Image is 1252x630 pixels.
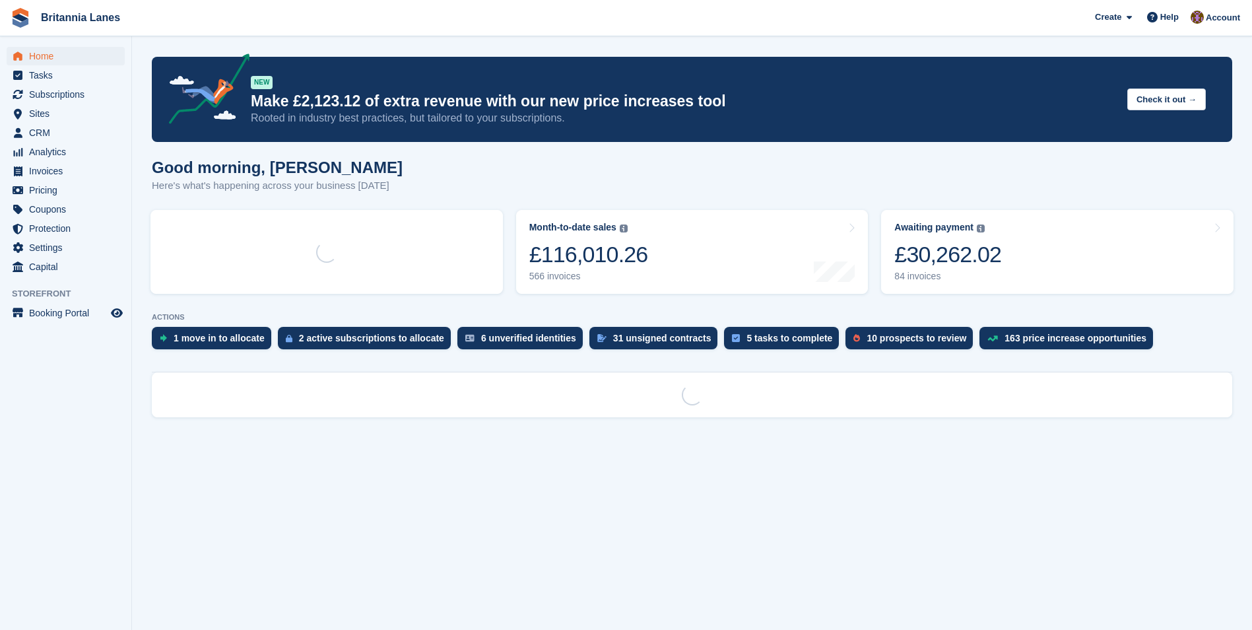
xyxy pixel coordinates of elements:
a: menu [7,304,125,322]
div: 31 unsigned contracts [613,333,711,343]
img: price_increase_opportunities-93ffe204e8149a01c8c9dc8f82e8f89637d9d84a8eef4429ea346261dce0b2c0.svg [987,335,998,341]
div: Awaiting payment [894,222,973,233]
a: menu [7,200,125,219]
div: 566 invoices [529,271,648,282]
a: 6 unverified identities [457,327,589,356]
h1: Good morning, [PERSON_NAME] [152,158,403,176]
span: Sites [29,104,108,123]
div: 6 unverified identities [481,333,576,343]
a: Month-to-date sales £116,010.26 566 invoices [516,210,869,294]
span: Booking Portal [29,304,108,322]
p: Make £2,123.12 of extra revenue with our new price increases tool [251,92,1117,111]
a: 31 unsigned contracts [589,327,725,356]
a: 163 price increase opportunities [979,327,1160,356]
img: icon-info-grey-7440780725fd019a000dd9b08b2336e03edf1995a4989e88bcd33f0948082b44.svg [977,225,985,232]
a: menu [7,162,125,180]
a: 1 move in to allocate [152,327,278,356]
a: 10 prospects to review [845,327,979,356]
div: 5 tasks to complete [746,333,832,343]
span: Analytics [29,143,108,161]
span: Subscriptions [29,85,108,104]
a: menu [7,181,125,199]
img: icon-info-grey-7440780725fd019a000dd9b08b2336e03edf1995a4989e88bcd33f0948082b44.svg [620,225,628,232]
span: Settings [29,238,108,257]
img: contract_signature_icon-13c848040528278c33f63329250d36e43548de30e8caae1d1a13099fd9432cc5.svg [597,334,607,342]
a: menu [7,66,125,85]
div: £30,262.02 [894,241,1001,268]
a: Awaiting payment £30,262.02 84 invoices [881,210,1234,294]
img: price-adjustments-announcement-icon-8257ccfd72463d97f412b2fc003d46551f7dbcb40ab6d574587a9cd5c0d94... [158,53,250,129]
img: active_subscription_to_allocate_icon-d502201f5373d7db506a760aba3b589e785aa758c864c3986d89f69b8ff3... [286,334,292,343]
a: menu [7,123,125,142]
div: £116,010.26 [529,241,648,268]
span: CRM [29,123,108,142]
span: Create [1095,11,1121,24]
img: stora-icon-8386f47178a22dfd0bd8f6a31ec36ba5ce8667c1dd55bd0f319d3a0aa187defe.svg [11,8,30,28]
span: Account [1206,11,1240,24]
a: menu [7,238,125,257]
span: Home [29,47,108,65]
a: menu [7,143,125,161]
span: Help [1160,11,1179,24]
a: 5 tasks to complete [724,327,845,356]
div: 1 move in to allocate [174,333,265,343]
img: task-75834270c22a3079a89374b754ae025e5fb1db73e45f91037f5363f120a921f8.svg [732,334,740,342]
span: Storefront [12,287,131,300]
span: Capital [29,258,108,276]
span: Tasks [29,66,108,85]
a: 2 active subscriptions to allocate [278,327,457,356]
a: Britannia Lanes [36,7,125,28]
img: verify_identity-adf6edd0f0f0b5bbfe63781bf79b02c33cf7c696d77639b501bdc392416b5a36.svg [465,334,475,342]
div: Month-to-date sales [529,222,616,233]
p: Rooted in industry best practices, but tailored to your subscriptions. [251,111,1117,125]
img: Andy Collier [1191,11,1204,24]
a: menu [7,104,125,123]
a: menu [7,258,125,276]
div: 163 price increase opportunities [1005,333,1146,343]
a: menu [7,85,125,104]
span: Protection [29,219,108,238]
p: Here's what's happening across your business [DATE] [152,178,403,193]
div: 84 invoices [894,271,1001,282]
div: 2 active subscriptions to allocate [299,333,444,343]
img: prospect-51fa495bee0391a8d652442698ab0144808aea92771e9ea1ae160a38d050c398.svg [853,334,860,342]
a: menu [7,219,125,238]
div: NEW [251,76,273,89]
img: move_ins_to_allocate_icon-fdf77a2bb77ea45bf5b3d319d69a93e2d87916cf1d5bf7949dd705db3b84f3ca.svg [160,334,167,342]
span: Pricing [29,181,108,199]
div: 10 prospects to review [867,333,966,343]
span: Invoices [29,162,108,180]
a: menu [7,47,125,65]
button: Check it out → [1127,88,1206,110]
a: Preview store [109,305,125,321]
span: Coupons [29,200,108,219]
p: ACTIONS [152,313,1232,322]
